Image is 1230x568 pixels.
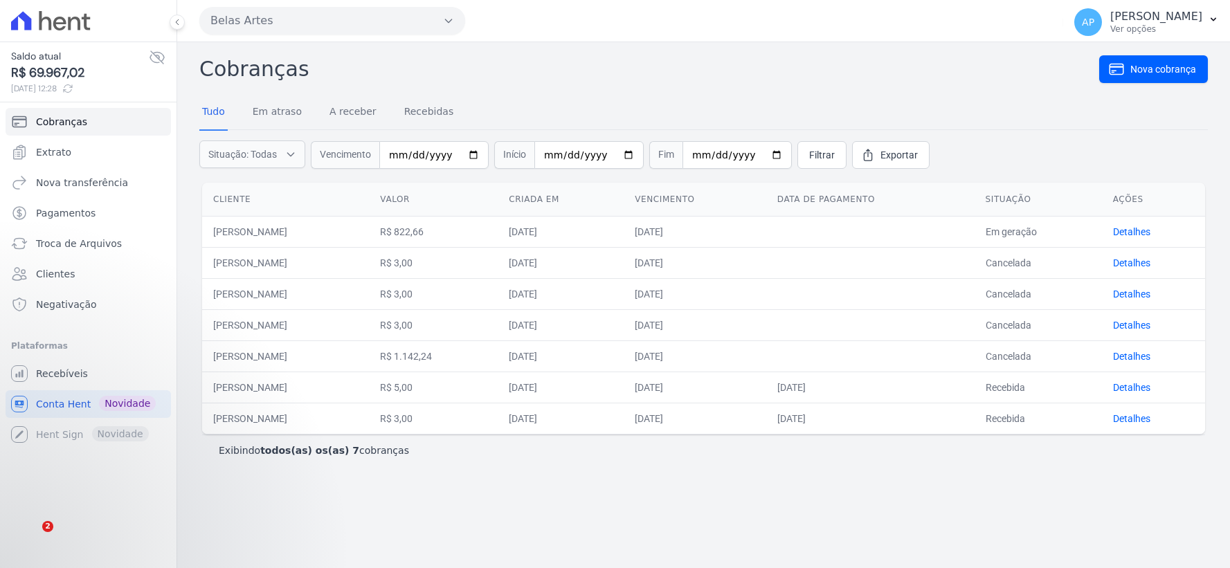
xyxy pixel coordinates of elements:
[42,521,53,532] span: 2
[624,278,766,309] td: [DATE]
[1063,3,1230,42] button: AP [PERSON_NAME] Ver opções
[369,340,498,372] td: R$ 1.142,24
[766,372,975,403] td: [DATE]
[10,434,287,531] iframe: Intercom notifications mensagem
[498,340,624,372] td: [DATE]
[202,278,369,309] td: [PERSON_NAME]
[624,216,766,247] td: [DATE]
[498,403,624,434] td: [DATE]
[369,216,498,247] td: R$ 822,66
[624,309,766,340] td: [DATE]
[199,95,228,131] a: Tudo
[36,145,71,159] span: Extrato
[1110,10,1202,24] p: [PERSON_NAME]
[975,278,1102,309] td: Cancelada
[36,115,87,129] span: Cobranças
[1113,382,1150,393] a: Detalhes
[6,138,171,166] a: Extrato
[975,309,1102,340] td: Cancelada
[624,340,766,372] td: [DATE]
[11,49,149,64] span: Saldo atual
[199,140,305,168] button: Situação: Todas
[369,183,498,217] th: Valor
[11,64,149,82] span: R$ 69.967,02
[498,278,624,309] td: [DATE]
[36,397,91,411] span: Conta Hent
[880,148,918,162] span: Exportar
[250,95,305,131] a: Em atraso
[975,216,1102,247] td: Em geração
[975,340,1102,372] td: Cancelada
[6,291,171,318] a: Negativação
[6,390,171,418] a: Conta Hent Novidade
[498,372,624,403] td: [DATE]
[624,183,766,217] th: Vencimento
[202,247,369,278] td: [PERSON_NAME]
[6,108,171,136] a: Cobranças
[208,147,277,161] span: Situação: Todas
[199,7,465,35] button: Belas Artes
[624,403,766,434] td: [DATE]
[975,247,1102,278] td: Cancelada
[202,403,369,434] td: [PERSON_NAME]
[36,237,122,250] span: Troca de Arquivos
[1113,288,1150,300] a: Detalhes
[624,372,766,403] td: [DATE]
[36,206,96,220] span: Pagamentos
[1113,226,1150,237] a: Detalhes
[369,372,498,403] td: R$ 5,00
[649,141,682,169] span: Fim
[766,403,975,434] td: [DATE]
[852,141,930,169] a: Exportar
[1130,62,1196,76] span: Nova cobrança
[202,340,369,372] td: [PERSON_NAME]
[498,216,624,247] td: [DATE]
[369,309,498,340] td: R$ 3,00
[498,247,624,278] td: [DATE]
[99,396,156,411] span: Novidade
[498,183,624,217] th: Criada em
[202,309,369,340] td: [PERSON_NAME]
[369,247,498,278] td: R$ 3,00
[766,183,975,217] th: Data de pagamento
[401,95,457,131] a: Recebidas
[36,367,88,381] span: Recebíveis
[975,183,1102,217] th: Situação
[498,309,624,340] td: [DATE]
[1113,351,1150,362] a: Detalhes
[14,521,47,554] iframe: Intercom live chat
[369,403,498,434] td: R$ 3,00
[809,148,835,162] span: Filtrar
[1113,257,1150,268] a: Detalhes
[1113,320,1150,331] a: Detalhes
[1110,24,1202,35] p: Ver opções
[1113,413,1150,424] a: Detalhes
[6,169,171,196] a: Nova transferência
[11,82,149,95] span: [DATE] 12:28
[6,230,171,257] a: Troca de Arquivos
[219,443,409,457] p: Exibindo cobranças
[1082,17,1094,27] span: AP
[311,141,379,169] span: Vencimento
[260,445,359,456] b: todos(as) os(as) 7
[624,247,766,278] td: [DATE]
[797,141,847,169] a: Filtrar
[975,403,1102,434] td: Recebida
[1102,183,1205,217] th: Ações
[36,267,75,281] span: Clientes
[327,95,379,131] a: A receber
[36,297,97,311] span: Negativação
[1099,55,1208,83] a: Nova cobrança
[11,338,165,354] div: Plataformas
[199,53,1099,84] h2: Cobranças
[6,360,171,387] a: Recebíveis
[202,372,369,403] td: [PERSON_NAME]
[6,199,171,227] a: Pagamentos
[202,216,369,247] td: [PERSON_NAME]
[11,108,165,448] nav: Sidebar
[369,278,498,309] td: R$ 3,00
[36,176,128,190] span: Nova transferência
[202,183,369,217] th: Cliente
[494,141,534,169] span: Início
[6,260,171,288] a: Clientes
